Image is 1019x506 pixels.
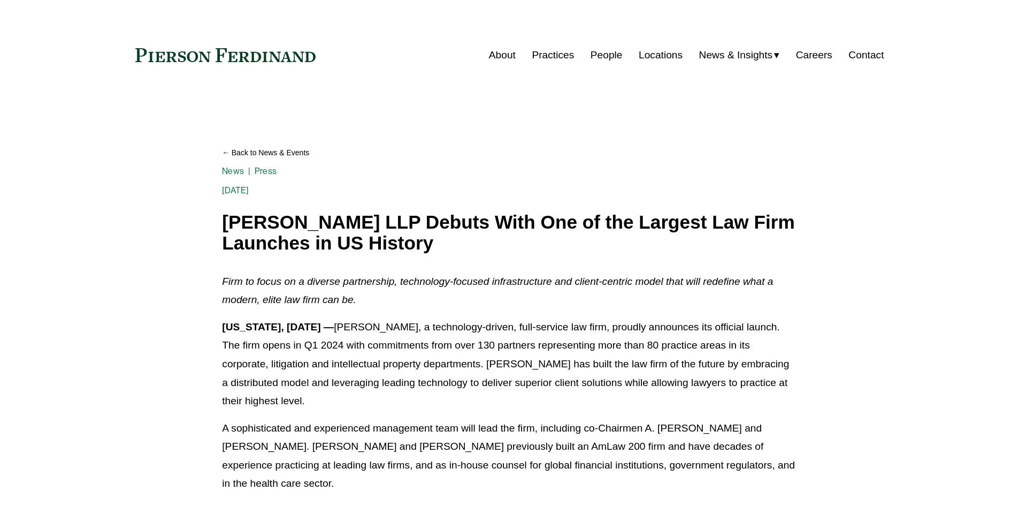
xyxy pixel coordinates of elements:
p: [PERSON_NAME], a technology-driven, full-service law firm, proudly announces its official launch.... [222,318,796,411]
a: folder dropdown [699,45,780,65]
em: Firm to focus on a diverse partnership, technology-focused infrastructure and client-centric mode... [222,276,776,306]
a: Careers [796,45,832,65]
strong: [US_STATE], [DATE] — [222,321,334,333]
a: Back to News & Events [222,144,796,162]
h1: [PERSON_NAME] LLP Debuts With One of the Largest Law Firm Launches in US History [222,212,796,253]
span: [DATE] [222,185,249,195]
span: News & Insights [699,46,773,65]
a: Contact [848,45,884,65]
a: About [489,45,516,65]
a: News [222,166,244,176]
a: Practices [532,45,574,65]
a: Locations [639,45,683,65]
a: Press [255,166,277,176]
a: People [591,45,623,65]
p: A sophisticated and experienced management team will lead the firm, including co-Chairmen A. [PER... [222,419,796,493]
